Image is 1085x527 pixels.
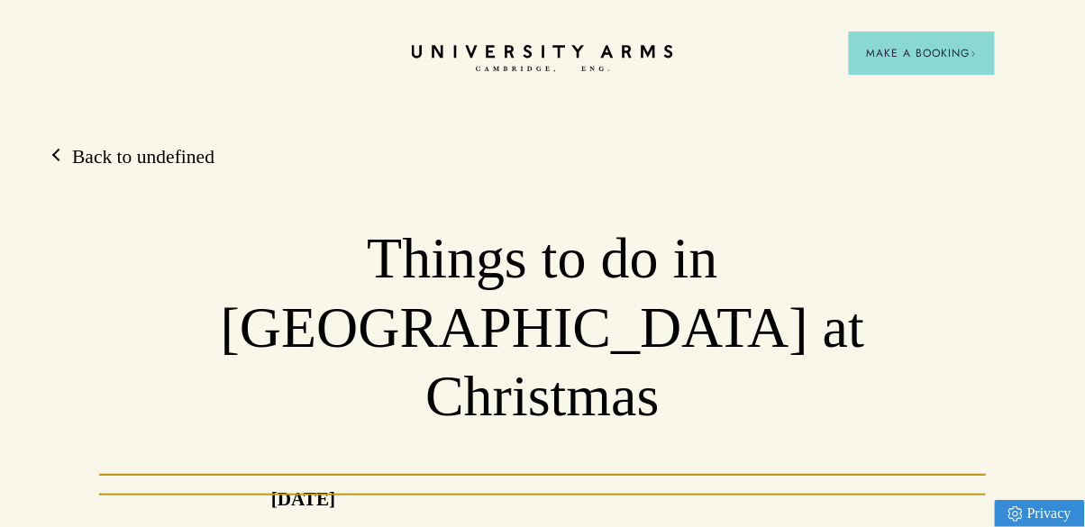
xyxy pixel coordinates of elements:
p: [DATE] [271,485,335,515]
a: Back to undefined [54,144,214,170]
span: Make a Booking [867,45,977,61]
a: Privacy [995,500,1085,527]
a: Home [412,45,673,73]
img: Privacy [1008,506,1023,522]
button: Make a BookingArrow icon [849,32,995,75]
h1: Things to do in [GEOGRAPHIC_DATA] at Christmas [181,224,905,430]
img: Arrow icon [971,50,977,57]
